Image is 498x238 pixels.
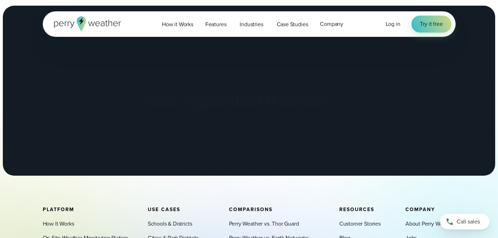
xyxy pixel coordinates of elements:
[405,220,456,228] a: About Perry Weather
[148,206,180,213] span: Use Cases
[156,17,199,32] a: How it Works
[386,20,400,28] a: Log in
[271,17,314,32] a: Case Studies
[240,20,263,29] span: Industries
[229,206,273,213] span: Comparisons
[277,20,308,29] span: Case Studies
[339,206,374,213] span: Resources
[320,20,343,28] span: Company
[205,20,227,29] span: Features
[411,16,451,33] a: Try it free
[148,220,192,228] a: Schools & Districts
[457,217,480,226] span: Call sales
[440,214,490,229] a: Call sales
[43,220,74,228] a: How It Works
[162,20,193,29] span: How it Works
[43,206,74,213] span: Platform
[339,220,381,228] a: Customer Stories
[420,20,443,28] span: Try it free
[229,220,299,228] a: Perry Weather vs. Thor Guard
[405,206,435,213] span: Company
